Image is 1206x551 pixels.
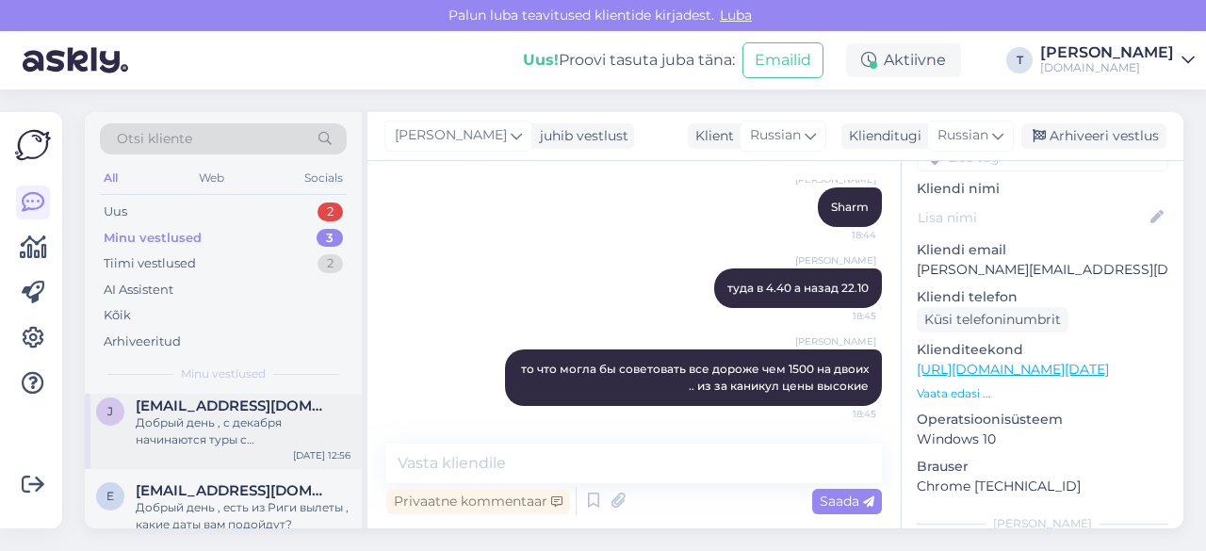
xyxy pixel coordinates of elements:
[750,125,801,146] span: Russian
[917,361,1109,378] a: [URL][DOMAIN_NAME][DATE]
[395,125,507,146] span: [PERSON_NAME]
[688,126,734,146] div: Klient
[917,340,1168,360] p: Klienditeekond
[104,306,131,325] div: Kõik
[917,429,1168,449] p: Windows 10
[918,207,1147,228] input: Lisa nimi
[523,49,735,72] div: Proovi tasuta juba täna:
[104,281,173,300] div: AI Assistent
[727,281,869,295] span: туда в 4.40 а назад 22.10
[795,172,876,186] span: [PERSON_NAME]
[806,309,876,323] span: 18:45
[1040,45,1174,60] div: [PERSON_NAME]
[820,493,874,510] span: Saada
[937,125,988,146] span: Russian
[521,362,872,393] span: то что могла бы советовать все дороже чем 1500 на двоих .. из за каникул цены высокие
[917,477,1168,496] p: Chrome [TECHNICAL_ID]
[117,129,192,149] span: Otsi kliente
[386,489,570,514] div: Privaatne kommentaar
[831,200,869,214] span: Sharm
[104,332,181,351] div: Arhiveeritud
[181,365,266,382] span: Minu vestlused
[195,166,228,190] div: Web
[107,404,113,418] span: j
[795,334,876,348] span: [PERSON_NAME]
[15,127,51,163] img: Askly Logo
[1006,47,1033,73] div: T
[917,385,1168,402] p: Vaata edasi ...
[714,7,758,24] span: Luba
[317,229,343,248] div: 3
[136,482,332,499] span: eleshaaa@mail.ru
[917,307,1068,332] div: Küsi telefoninumbrit
[136,414,350,448] div: Добрый день , с декабря начинаются туры с [GEOGRAPHIC_DATA]
[104,254,196,273] div: Tiimi vestlused
[917,287,1168,307] p: Kliendi telefon
[841,126,921,146] div: Klienditugi
[1040,45,1195,75] a: [PERSON_NAME][DOMAIN_NAME]
[917,240,1168,260] p: Kliendi email
[106,489,114,503] span: e
[917,260,1168,280] p: [PERSON_NAME][EMAIL_ADDRESS][DOMAIN_NAME]
[917,410,1168,429] p: Operatsioonisüsteem
[806,407,876,421] span: 18:45
[104,229,202,248] div: Minu vestlused
[136,499,350,533] div: Добрый день , есть из Риги вылеты , какие даты вам подойдут?
[806,228,876,242] span: 18:44
[104,203,127,221] div: Uus
[1021,123,1166,149] div: Arhiveeri vestlus
[1040,60,1174,75] div: [DOMAIN_NAME]
[532,126,628,146] div: juhib vestlust
[100,166,122,190] div: All
[318,254,343,273] div: 2
[523,51,559,69] b: Uus!
[136,397,332,414] span: jaanus@mail.ru
[742,42,823,78] button: Emailid
[917,457,1168,477] p: Brauser
[795,253,876,267] span: [PERSON_NAME]
[917,515,1168,532] div: [PERSON_NAME]
[917,179,1168,199] p: Kliendi nimi
[293,448,350,462] div: [DATE] 12:56
[846,43,961,77] div: Aktiivne
[318,203,343,221] div: 2
[301,166,347,190] div: Socials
